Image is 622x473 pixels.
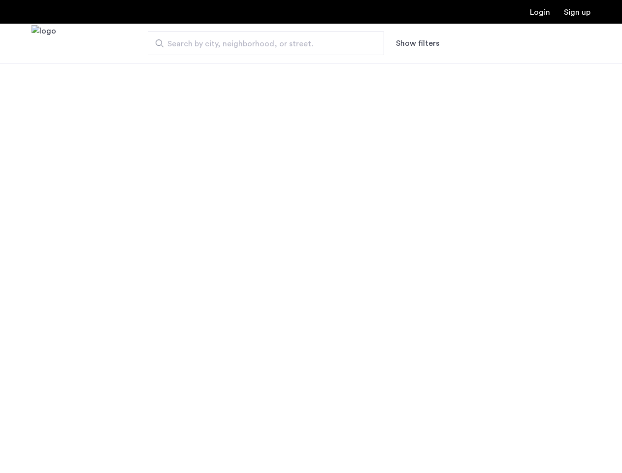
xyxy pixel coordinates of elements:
[32,25,56,62] img: logo
[564,8,590,16] a: Registration
[167,38,357,50] span: Search by city, neighborhood, or street.
[148,32,384,55] input: Apartment Search
[530,8,550,16] a: Login
[32,25,56,62] a: Cazamio Logo
[396,37,439,49] button: Show or hide filters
